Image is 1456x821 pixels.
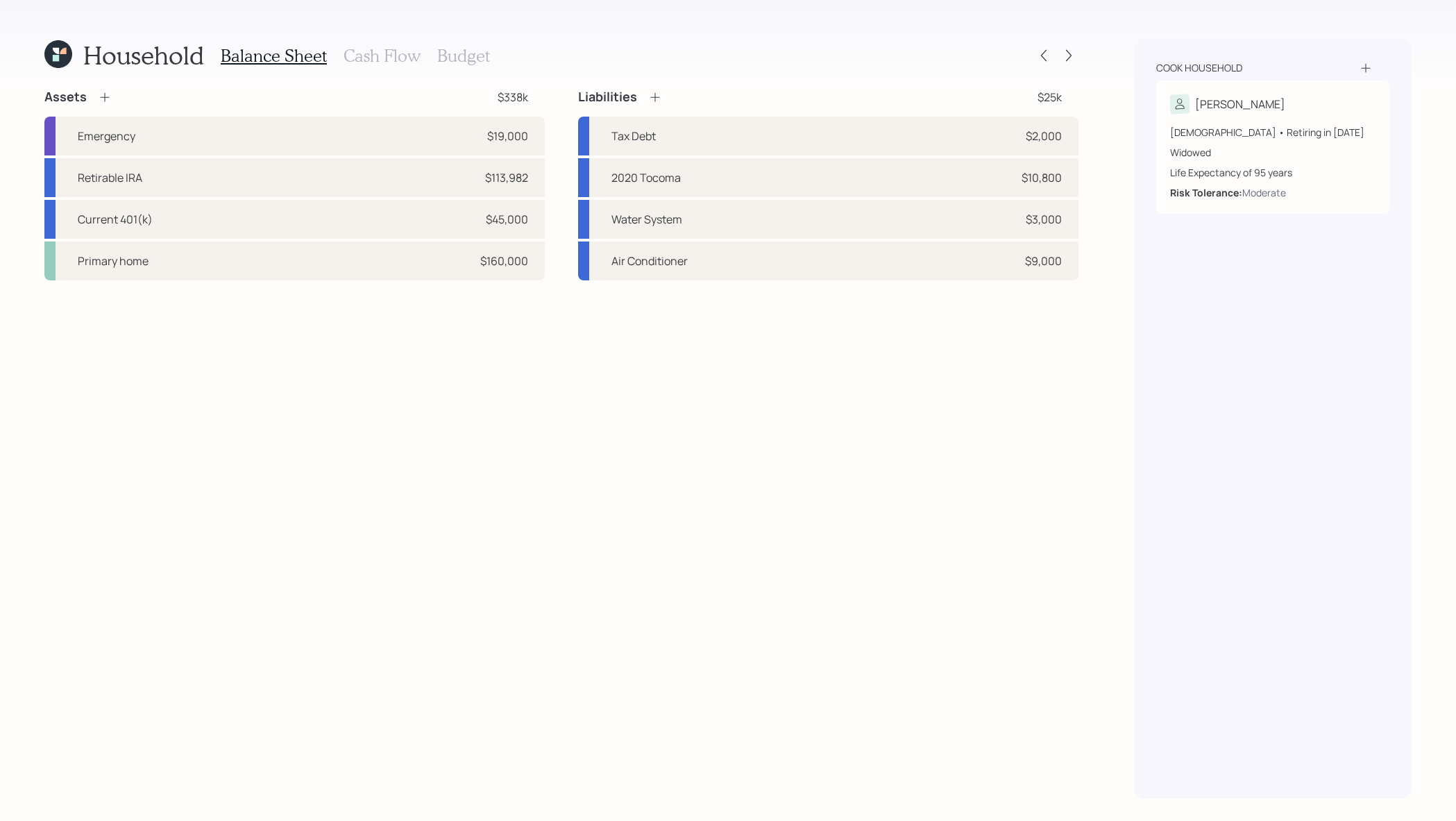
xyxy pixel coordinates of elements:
div: 2020 Tocoma [611,169,681,186]
div: Retirable IRA [78,169,142,186]
div: Life Expectancy of 95 years [1170,165,1375,180]
h4: Assets [44,90,87,105]
div: $10,800 [1022,169,1062,186]
div: $45,000 [486,211,528,228]
h3: Balance Sheet [221,46,327,66]
div: $2,000 [1026,128,1062,144]
h4: Liabilities [578,90,637,105]
div: $19,000 [487,128,528,144]
b: Risk Tolerance: [1170,186,1242,199]
div: Tax Debt [611,128,656,144]
div: $9,000 [1025,253,1062,269]
div: Cook household [1156,61,1242,75]
div: Current 401(k) [78,211,153,228]
div: [PERSON_NAME] [1195,96,1285,112]
div: Emergency [78,128,135,144]
div: Water System [611,211,682,228]
h1: Household [83,40,204,70]
div: [DEMOGRAPHIC_DATA] • Retiring in [DATE] [1170,125,1375,139]
div: Primary home [78,253,149,269]
div: Air Conditioner [611,253,688,269]
div: $25k [1038,89,1062,105]
div: $338k [498,89,528,105]
div: Widowed [1170,145,1375,160]
div: $113,982 [485,169,528,186]
div: $160,000 [480,253,528,269]
div: Moderate [1242,185,1286,200]
h3: Budget [437,46,490,66]
h3: Cash Flow [344,46,421,66]
div: $3,000 [1026,211,1062,228]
